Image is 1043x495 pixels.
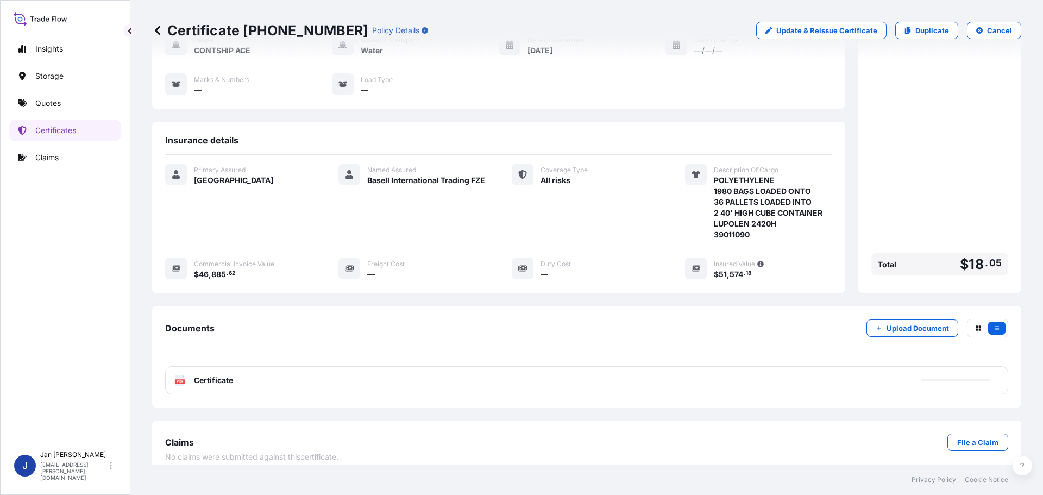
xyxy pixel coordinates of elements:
span: $ [714,271,719,278]
p: Cancel [987,25,1012,36]
p: File a Claim [957,437,998,448]
span: Duty Cost [541,260,571,268]
span: — [367,269,375,280]
span: Insured Value [714,260,755,268]
span: Named Assured [367,166,416,174]
span: 62 [229,272,235,275]
a: File a Claim [947,434,1008,451]
p: Storage [35,71,64,82]
span: No claims were submitted against this certificate . [165,452,338,462]
span: Commercial Invoice Value [194,260,274,268]
span: POLYETHYLENE 1980 BAGS LOADED ONTO 36 PALLETS LOADED INTO 2 40' HIGH CUBE CONTAINER LUPOLEN 2420H... [714,175,822,240]
span: . [744,272,745,275]
p: Policy Details [372,25,419,36]
a: Cookie Notice [965,475,1008,484]
p: Claims [35,152,59,163]
a: Insights [9,38,121,60]
span: Marks & Numbers [194,76,249,84]
span: — [194,85,202,96]
a: Duplicate [895,22,958,39]
span: 18 [746,272,751,275]
p: Update & Reissue Certificate [776,25,877,36]
span: $ [960,258,969,271]
p: Certificate [PHONE_NUMBER] [152,22,368,39]
span: Insurance details [165,135,238,146]
a: Privacy Policy [912,475,956,484]
span: — [541,269,548,280]
span: 885 [211,271,226,278]
span: Load Type [361,76,393,84]
p: Jan [PERSON_NAME] [40,450,108,459]
span: Certificate [194,375,233,386]
a: Update & Reissue Certificate [756,22,887,39]
span: , [727,271,730,278]
span: 574 [730,271,743,278]
a: Storage [9,65,121,87]
span: Coverage Type [541,166,588,174]
button: Upload Document [866,319,958,337]
a: Claims [9,147,121,168]
span: Freight Cost [367,260,405,268]
p: Quotes [35,98,61,109]
a: Quotes [9,92,121,114]
span: Documents [165,323,215,334]
span: $ [194,271,199,278]
p: Upload Document [887,323,949,334]
span: All risks [541,175,570,186]
span: Total [878,259,896,270]
a: Certificates [9,120,121,141]
span: 18 [969,258,983,271]
span: . [985,260,988,266]
span: Primary Assured [194,166,246,174]
span: 46 [199,271,209,278]
span: [GEOGRAPHIC_DATA] [194,175,273,186]
span: . [227,272,228,275]
p: Insights [35,43,63,54]
span: Claims [165,437,194,448]
p: Certificates [35,125,76,136]
span: Basell International Trading FZE [367,175,485,186]
span: , [209,271,211,278]
span: 05 [989,260,1002,266]
text: PDF [177,380,184,384]
span: — [361,85,368,96]
span: J [22,460,28,471]
p: Duplicate [915,25,949,36]
span: 51 [719,271,727,278]
button: Cancel [967,22,1021,39]
p: [EMAIL_ADDRESS][PERSON_NAME][DOMAIN_NAME] [40,461,108,481]
span: Description Of Cargo [714,166,778,174]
